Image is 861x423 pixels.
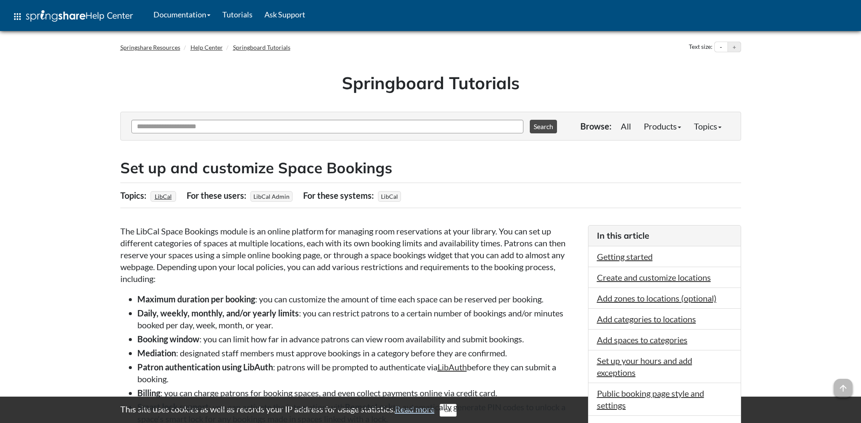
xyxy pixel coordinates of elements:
a: LibCal [153,190,173,203]
h1: Springboard Tutorials [127,71,735,95]
strong: Booking window [137,334,199,344]
span: LibCal [378,191,401,202]
li: : you can restrict patrons to a certain number of bookings and/or minutes booked per day, week, m... [137,307,580,331]
a: Ask Support [259,4,311,25]
a: Public booking page style and settings [597,388,704,410]
div: Text size: [687,42,714,53]
strong: Mediation [137,348,176,358]
a: Set up your hours and add exceptions [597,355,692,378]
span: apps [12,11,23,22]
div: For these systems: [303,187,376,203]
button: Decrease text size [715,42,727,52]
strong: RemoteLock [345,402,393,412]
strong: Daily, weekly, monthly, and/or yearly limits [137,308,299,318]
div: Topics: [120,187,148,203]
a: Springboard Tutorials [233,44,290,51]
button: Search [530,120,557,133]
p: The LibCal Space Bookings module is an online platform for managing room reservations at your lib... [120,225,580,285]
a: Add zones to locations (optional) [597,293,716,303]
li: : patrons will be prompted to authenticate via before they can submit a booking. [137,361,580,385]
h2: Set up and customize Space Bookings [120,158,741,178]
h3: In this article [597,230,732,242]
a: Getting started [597,251,653,262]
a: Documentation [148,4,216,25]
p: Browse: [580,120,611,132]
li: : you can charge patrons for booking spaces, and even collect payments online via credit card. [137,387,580,399]
a: Add categories to locations [597,314,696,324]
a: LibAuth [438,362,467,372]
a: Springshare Resources [120,44,180,51]
span: LibCal Admin [250,191,293,202]
strong: Patron authentication using LibAuth [137,362,273,372]
strong: Billing [137,388,160,398]
a: Tutorials [216,4,259,25]
button: Increase text size [728,42,741,52]
a: Create and customize locations [597,272,711,282]
li: : you can limit how far in advance patrons can view room availability and submit bookings. [137,333,580,345]
div: For these users: [187,187,248,203]
a: Topics [688,118,728,135]
a: apps Help Center [6,4,139,29]
a: Add spaces to categories [597,335,688,345]
a: arrow_upward [834,380,852,390]
span: Help Center [85,10,133,21]
strong: Maximum duration per booking [137,294,255,304]
img: Springshare [26,10,85,22]
strong: Smart lock support [137,402,209,412]
li: : designated staff members must approve bookings in a category before they are confirmed. [137,347,580,359]
a: All [614,118,637,135]
li: : you can customize the amount of time each space can be reserved per booking. [137,293,580,305]
a: Help Center [190,44,223,51]
a: Products [637,118,688,135]
div: This site uses cookies as well as records your IP address for usage statistics. [112,403,750,417]
span: arrow_upward [834,379,852,398]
